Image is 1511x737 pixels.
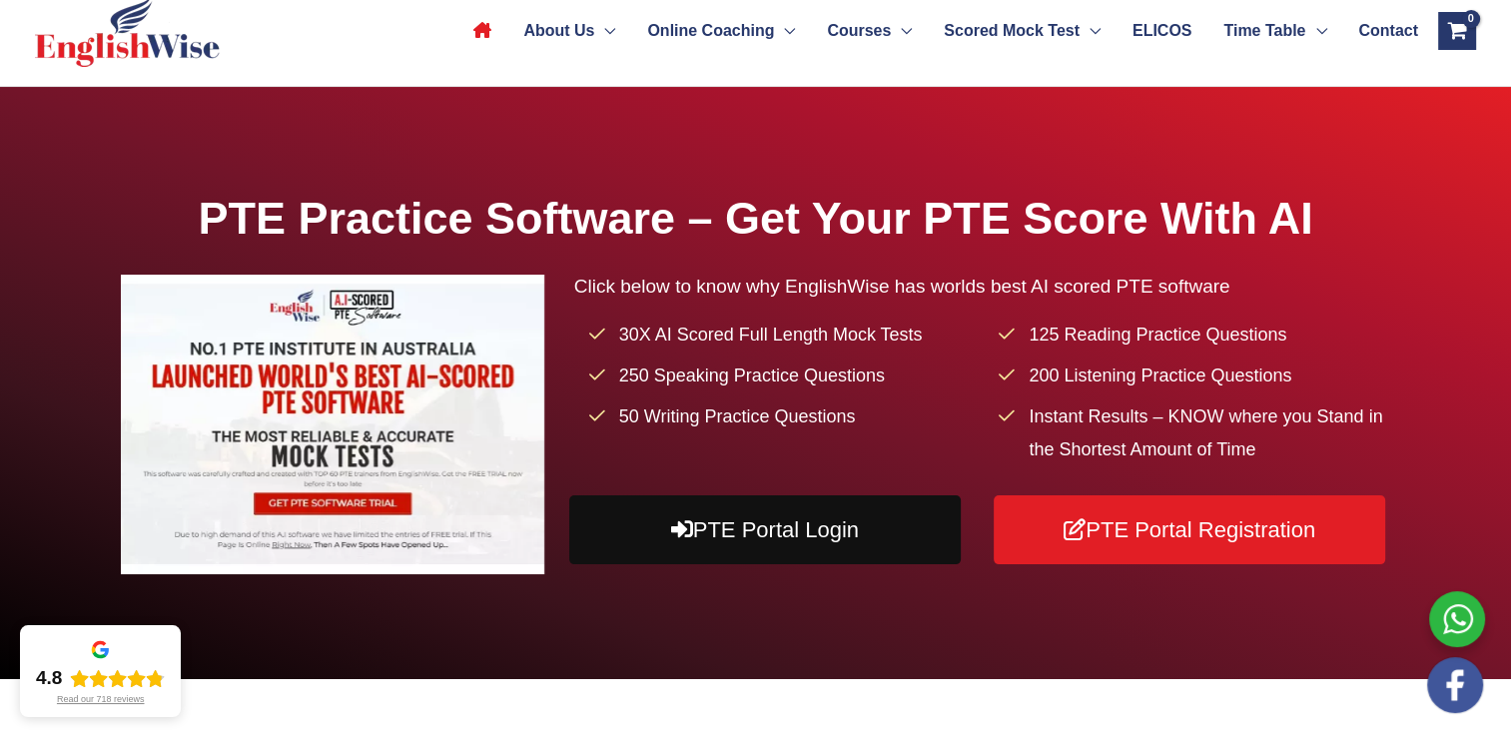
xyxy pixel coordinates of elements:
li: 200 Listening Practice Questions [999,360,1390,392]
div: Read our 718 reviews [57,694,145,705]
li: 30X AI Scored Full Length Mock Tests [589,319,981,352]
li: 50 Writing Practice Questions [589,400,981,433]
div: Rating: 4.8 out of 5 [36,666,165,690]
a: PTE Portal Login [569,495,961,564]
li: 250 Speaking Practice Questions [589,360,981,392]
li: Instant Results – KNOW where you Stand in the Shortest Amount of Time [999,400,1390,467]
a: View Shopping Cart, empty [1438,12,1476,50]
h1: PTE Practice Software – Get Your PTE Score With AI [121,187,1390,250]
li: 125 Reading Practice Questions [999,319,1390,352]
p: Click below to know why EnglishWise has worlds best AI scored PTE software [574,270,1390,303]
div: 4.8 [36,666,62,690]
img: pte-institute-main [121,275,544,574]
a: PTE Portal Registration [994,495,1385,564]
img: white-facebook.png [1427,657,1483,713]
